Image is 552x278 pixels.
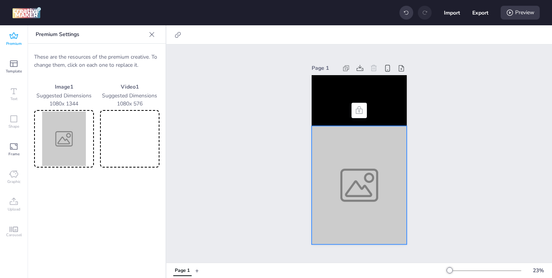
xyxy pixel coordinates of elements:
[501,6,540,20] div: Preview
[175,267,190,274] div: Page 1
[529,266,547,275] div: 23 %
[34,100,94,108] p: 1080 x 1344
[472,5,488,21] button: Export
[6,68,22,74] span: Template
[36,25,146,44] p: Premium Settings
[444,5,460,21] button: Import
[195,264,199,277] button: +
[12,7,41,18] img: logo Creative Maker
[34,92,94,100] p: Suggested Dimensions
[8,151,20,157] span: Frame
[8,206,20,212] span: Upload
[8,123,19,130] span: Shape
[312,64,338,72] div: Page 1
[100,83,160,91] p: Video 1
[169,264,195,277] div: Tabs
[10,96,18,102] span: Text
[34,53,159,69] p: These are the resources of the premium creative. To change them, click on each one to replace it.
[100,100,160,108] p: 1080 x 576
[7,179,21,185] span: Graphic
[36,112,92,166] img: Preview
[6,232,22,238] span: Carousel
[100,92,160,100] p: Suggested Dimensions
[34,83,94,91] p: Image 1
[6,41,22,47] span: Premium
